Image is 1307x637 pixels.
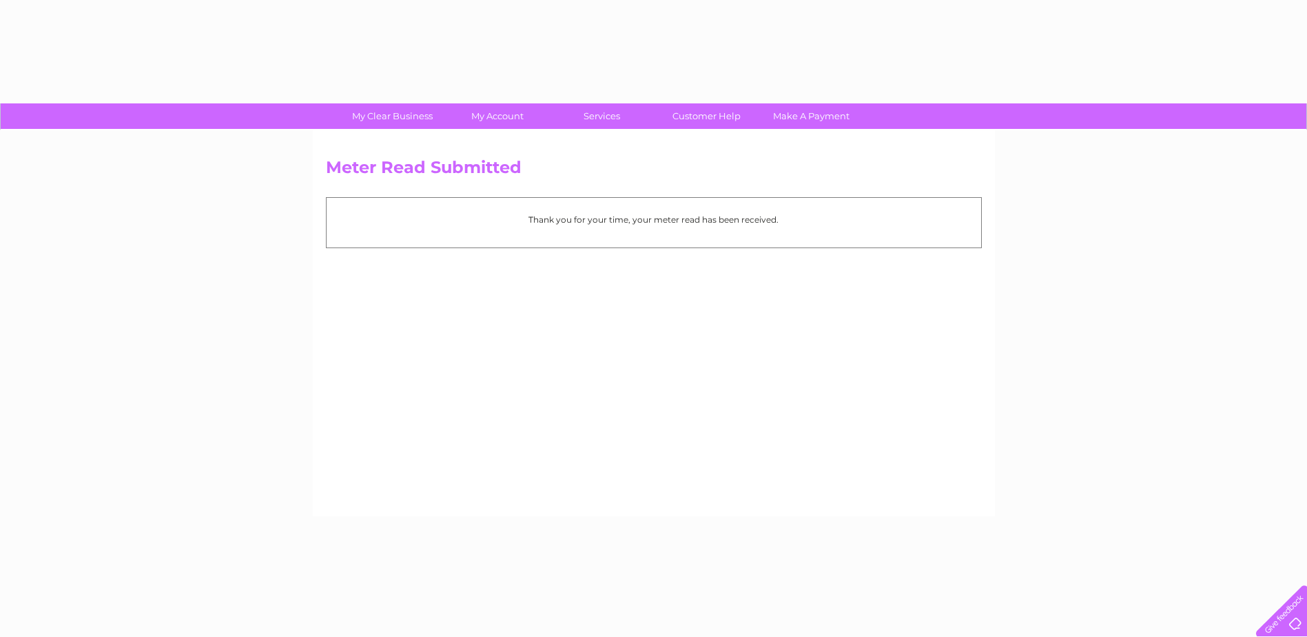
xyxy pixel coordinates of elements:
[650,103,763,129] a: Customer Help
[754,103,868,129] a: Make A Payment
[336,103,449,129] a: My Clear Business
[440,103,554,129] a: My Account
[326,158,982,184] h2: Meter Read Submitted
[545,103,659,129] a: Services
[333,213,974,226] p: Thank you for your time, your meter read has been received.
